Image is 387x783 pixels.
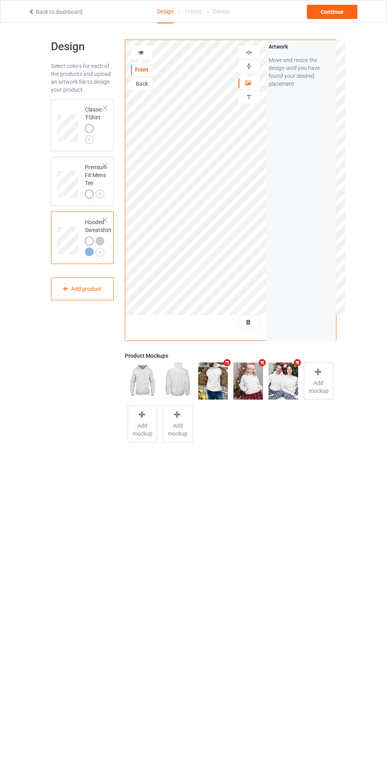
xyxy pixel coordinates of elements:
[131,80,152,88] div: Back
[51,99,114,151] div: Classic T-Shirt
[85,163,107,198] div: Premium Fit Mens Tee
[85,135,94,144] img: svg+xml;base64,PD94bWwgdmVyc2lvbj0iMS4wIiBlbmNvZGluZz0iVVRGLTgiPz4KPHN2ZyB3aWR0aD0iMjJweCIgaGVpZ2...
[185,0,202,23] div: Pricing
[293,358,302,367] i: Remove mockup
[128,362,157,400] img: regular.jpg
[125,352,336,360] div: Product Mockups
[245,62,253,70] img: svg%3E%0A
[269,56,333,88] div: Move and resize the design until you have found your desired placement
[51,40,114,54] h1: Design
[304,362,333,400] div: Add mockup
[245,93,253,101] img: svg%3E%0A
[307,5,357,19] div: Continue
[96,190,104,198] img: svg+xml;base64,PD94bWwgdmVyc2lvbj0iMS4wIiBlbmNvZGluZz0iVVRGLTgiPz4KPHN2ZyB3aWR0aD0iMjJweCIgaGVpZ2...
[213,0,230,23] div: Details
[163,362,192,400] img: regular.jpg
[28,9,83,15] a: Back to dashboard
[96,248,104,257] img: svg+xml;base64,PD94bWwgdmVyc2lvbj0iMS4wIiBlbmNvZGluZz0iVVRGLTgiPz4KPHN2ZyB3aWR0aD0iMjJweCIgaGVpZ2...
[85,218,111,256] div: Hooded Sweatshirt
[51,277,114,301] div: Add product
[163,422,192,438] span: Add mockup
[163,405,192,442] div: Add mockup
[245,49,253,56] img: svg%3E%0A
[157,0,174,23] div: Design
[304,379,333,395] span: Add mockup
[269,43,333,51] div: Artwork
[51,211,114,264] div: Hooded Sweatshirt
[128,422,157,438] span: Add mockup
[51,62,114,94] div: Select colors for each of the products and upload an artwork file to design your product.
[131,66,152,74] div: Front
[233,362,263,400] img: regular.jpg
[269,362,298,400] img: regular.jpg
[51,157,114,206] div: Premium Fit Mens Tee
[128,405,157,442] div: Add mockup
[257,358,267,367] i: Remove mockup
[198,362,228,400] img: regular.jpg
[222,358,232,367] i: Remove mockup
[85,106,104,141] div: Classic T-Shirt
